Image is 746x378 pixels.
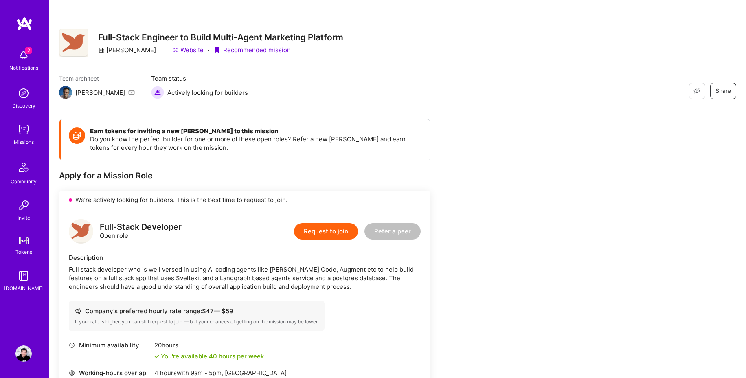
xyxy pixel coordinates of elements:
[14,138,34,146] div: Missions
[15,85,32,101] img: discovery
[59,29,88,58] img: Company Logo
[16,16,33,31] img: logo
[98,46,156,54] div: [PERSON_NAME]
[172,46,204,54] a: Website
[69,342,75,348] i: icon Clock
[15,121,32,138] img: teamwork
[693,88,700,94] i: icon EyeClosed
[11,177,37,186] div: Community
[12,101,35,110] div: Discovery
[213,47,220,53] i: icon PurpleRibbon
[167,88,248,97] span: Actively looking for builders
[15,345,32,362] img: User Avatar
[59,74,135,83] span: Team architect
[189,369,225,377] span: 9am - 5pm ,
[154,369,287,377] div: 4 hours with [GEOGRAPHIC_DATA]
[59,170,430,181] div: Apply for a Mission Role
[69,370,75,376] i: icon World
[19,237,29,244] img: tokens
[75,319,318,325] div: If your rate is higher, you can still request to join — but your chances of getting on the missio...
[710,83,736,99] button: Share
[98,32,343,42] h3: Full-Stack Engineer to Build Multi-Agent Marketing Platform
[151,74,248,83] span: Team status
[75,88,125,97] div: [PERSON_NAME]
[100,223,182,240] div: Open role
[154,341,264,349] div: 20 hours
[15,197,32,213] img: Invite
[208,46,209,54] div: ·
[75,308,81,314] i: icon Cash
[69,219,93,244] img: logo
[75,307,318,315] div: Company's preferred hourly rate range: $ 47 — $ 59
[364,223,421,240] button: Refer a peer
[151,86,164,99] img: Actively looking for builders
[59,191,430,209] div: We’re actively looking for builders. This is the best time to request to join.
[98,47,105,53] i: icon CompanyGray
[15,268,32,284] img: guide book
[69,341,150,349] div: Minimum availability
[100,223,182,231] div: Full-Stack Developer
[294,223,358,240] button: Request to join
[715,87,731,95] span: Share
[69,127,85,144] img: Token icon
[59,86,72,99] img: Team Architect
[4,284,44,292] div: [DOMAIN_NAME]
[69,369,150,377] div: Working-hours overlap
[128,89,135,96] i: icon Mail
[25,47,32,54] span: 2
[213,46,291,54] div: Recommended mission
[69,265,421,291] div: Full stack developer who is well versed in using AI coding agents like [PERSON_NAME] Code, Augmen...
[90,135,422,152] p: Do you know the perfect builder for one or more of these open roles? Refer a new [PERSON_NAME] an...
[18,213,30,222] div: Invite
[9,64,38,72] div: Notifications
[14,158,33,177] img: Community
[13,345,34,362] a: User Avatar
[154,354,159,359] i: icon Check
[90,127,422,135] h4: Earn tokens for inviting a new [PERSON_NAME] to this mission
[154,352,264,360] div: You're available 40 hours per week
[15,47,32,64] img: bell
[15,248,32,256] div: Tokens
[69,253,421,262] div: Description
